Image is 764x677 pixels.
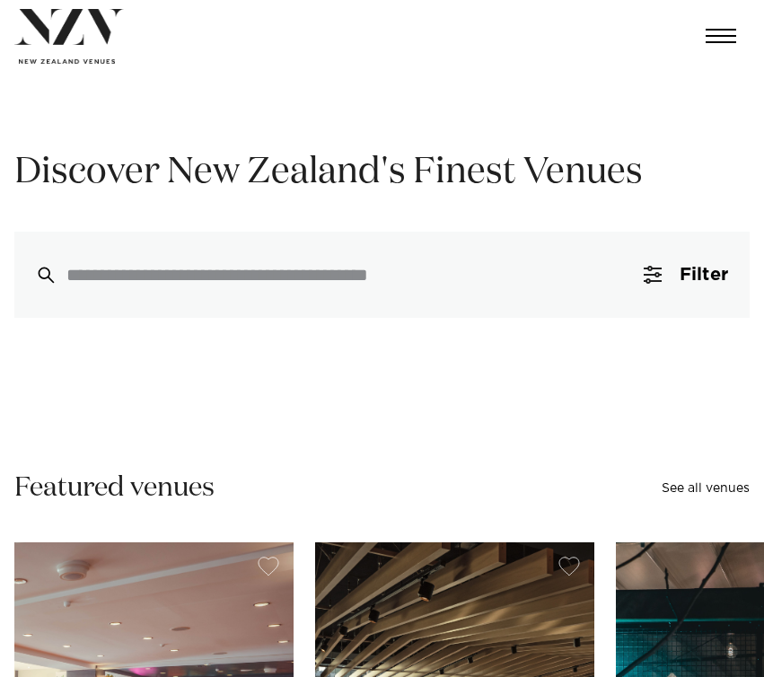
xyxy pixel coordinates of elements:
[14,470,215,506] h2: Featured venues
[14,9,124,46] img: nzv-logo.png
[19,59,115,64] img: new-zealand-venues-text.png
[680,266,728,284] span: Filter
[622,232,750,318] button: Filter
[662,482,750,495] a: See all venues
[14,148,750,196] h1: Discover New Zealand's Finest Venues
